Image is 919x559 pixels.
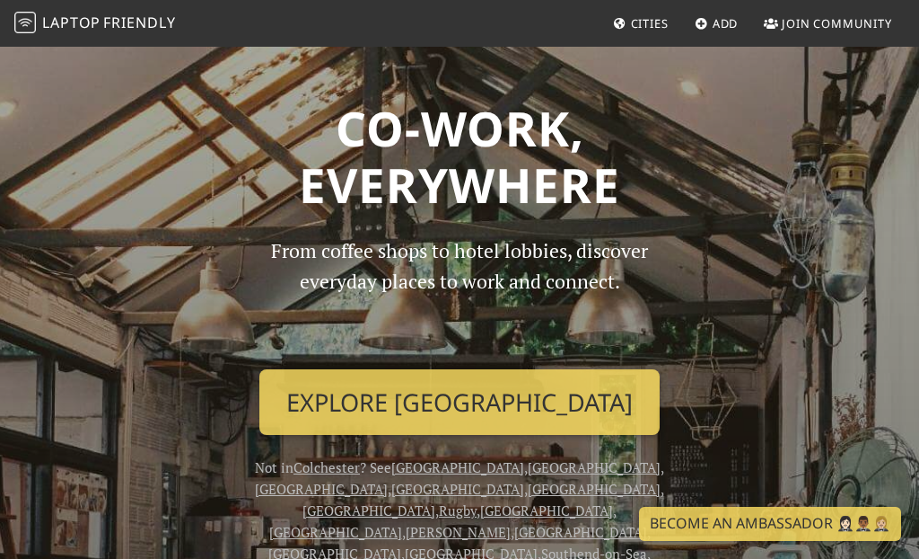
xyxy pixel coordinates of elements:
span: Laptop [42,13,101,32]
span: Cities [631,15,669,31]
a: Become an Ambassador 🤵🏻‍♀️🤵🏾‍♂️🤵🏼‍♀️ [639,507,901,541]
a: [GEOGRAPHIC_DATA] [269,523,402,541]
span: Join Community [782,15,892,31]
a: [GEOGRAPHIC_DATA] [391,458,524,476]
a: Explore [GEOGRAPHIC_DATA] [259,369,660,436]
a: [GEOGRAPHIC_DATA] [302,501,435,519]
a: Cities [606,7,676,40]
a: [GEOGRAPHIC_DATA] [255,480,388,498]
a: Colchester [293,458,360,476]
h1: Co-work, Everywhere [39,100,880,214]
a: Add [687,7,746,40]
a: [GEOGRAPHIC_DATA] [514,523,647,541]
a: Rugby [439,501,477,519]
a: Join Community [757,7,899,40]
a: [GEOGRAPHIC_DATA] [528,458,661,476]
span: Add [713,15,739,31]
img: LaptopFriendly [14,12,36,33]
span: Friendly [103,13,175,32]
p: From coffee shops to hotel lobbies, discover everyday places to work and connect. [255,235,664,355]
a: [PERSON_NAME] [406,523,511,541]
a: [GEOGRAPHIC_DATA] [391,480,524,498]
a: [GEOGRAPHIC_DATA] [528,480,661,498]
a: LaptopFriendly LaptopFriendly [14,8,176,40]
a: [GEOGRAPHIC_DATA] [480,501,613,519]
